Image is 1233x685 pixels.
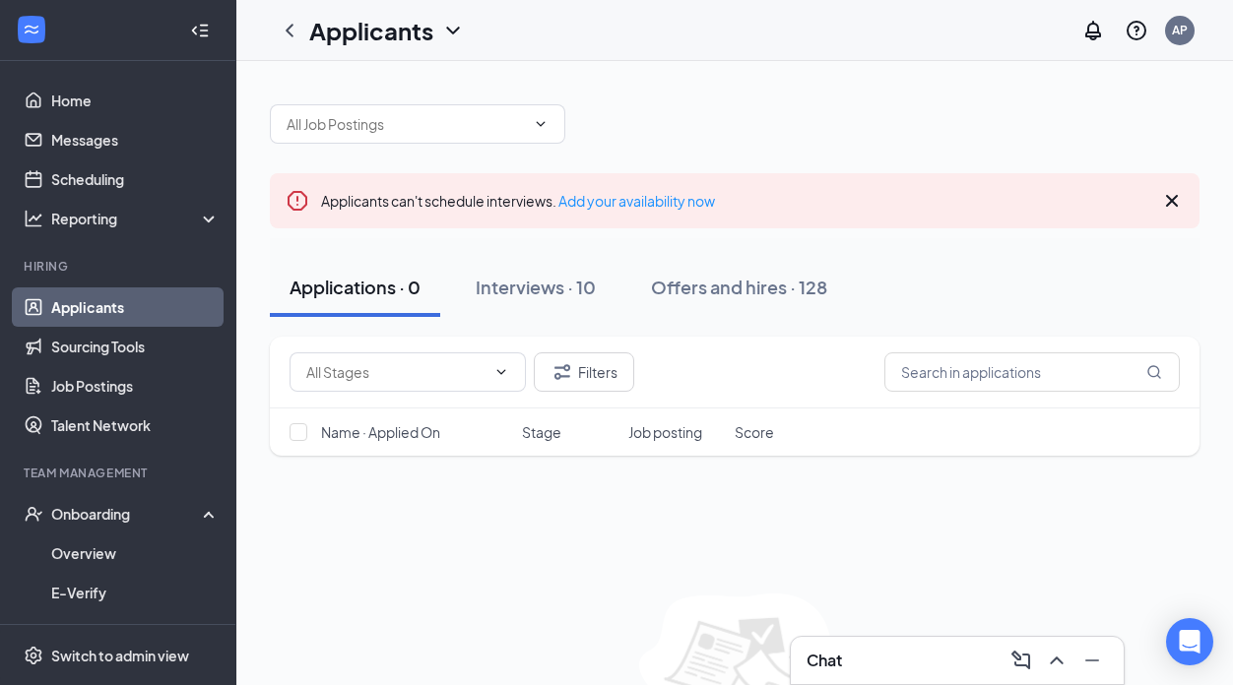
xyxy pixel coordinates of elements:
[51,533,220,573] a: Overview
[22,20,41,39] svg: WorkstreamLogo
[190,21,210,40] svg: Collapse
[290,275,421,299] div: Applications · 0
[24,504,43,524] svg: UserCheck
[534,352,634,392] button: Filter Filters
[51,504,203,524] div: Onboarding
[1080,649,1104,672] svg: Minimize
[51,327,220,366] a: Sourcing Tools
[51,612,220,652] a: Onboarding Documents
[286,189,309,213] svg: Error
[1125,19,1148,42] svg: QuestionInfo
[306,361,486,383] input: All Stages
[1172,22,1188,38] div: AP
[51,159,220,199] a: Scheduling
[24,258,216,275] div: Hiring
[1009,649,1033,672] svg: ComposeMessage
[51,287,220,327] a: Applicants
[51,209,221,228] div: Reporting
[533,116,549,132] svg: ChevronDown
[1076,645,1108,676] button: Minimize
[1041,645,1072,676] button: ChevronUp
[51,81,220,120] a: Home
[441,19,465,42] svg: ChevronDown
[1045,649,1069,672] svg: ChevronUp
[1146,364,1162,380] svg: MagnifyingGlass
[628,422,702,442] span: Job posting
[476,275,596,299] div: Interviews · 10
[493,364,509,380] svg: ChevronDown
[551,360,574,384] svg: Filter
[651,275,827,299] div: Offers and hires · 128
[321,192,715,210] span: Applicants can't schedule interviews.
[807,650,842,671] h3: Chat
[24,465,216,481] div: Team Management
[287,113,525,135] input: All Job Postings
[278,19,301,42] svg: ChevronLeft
[321,422,440,442] span: Name · Applied On
[884,352,1180,392] input: Search in applications
[735,422,774,442] span: Score
[1081,19,1105,42] svg: Notifications
[522,422,561,442] span: Stage
[1006,645,1037,676] button: ComposeMessage
[1160,189,1184,213] svg: Cross
[24,646,43,665] svg: Settings
[1166,618,1213,665] div: Open Intercom Messenger
[309,14,433,47] h1: Applicants
[51,366,220,405] a: Job Postings
[558,192,715,210] a: Add your availability now
[51,405,220,445] a: Talent Network
[51,120,220,159] a: Messages
[24,209,43,228] svg: Analysis
[51,646,189,665] div: Switch to admin view
[51,573,220,612] a: E-Verify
